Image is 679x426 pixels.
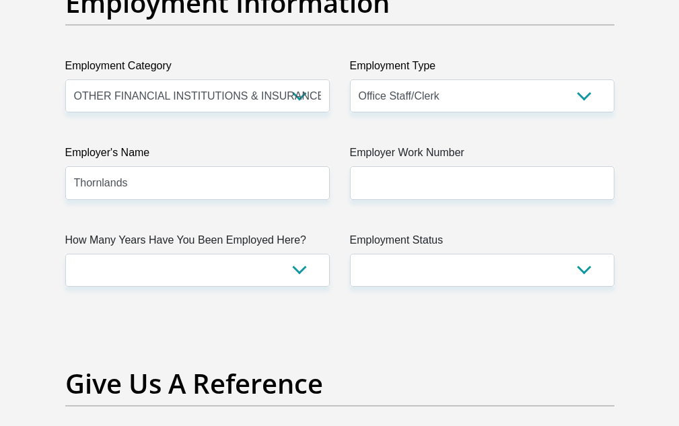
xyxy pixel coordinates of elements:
[65,166,330,199] input: Employer's Name
[350,166,614,199] input: Employer Work Number
[350,145,614,166] label: Employer Work Number
[350,232,614,254] label: Employment Status
[65,58,330,79] label: Employment Category
[350,58,614,79] label: Employment Type
[65,145,330,166] label: Employer's Name
[65,367,614,400] h2: Give Us A Reference
[65,232,330,254] label: How Many Years Have You Been Employed Here?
